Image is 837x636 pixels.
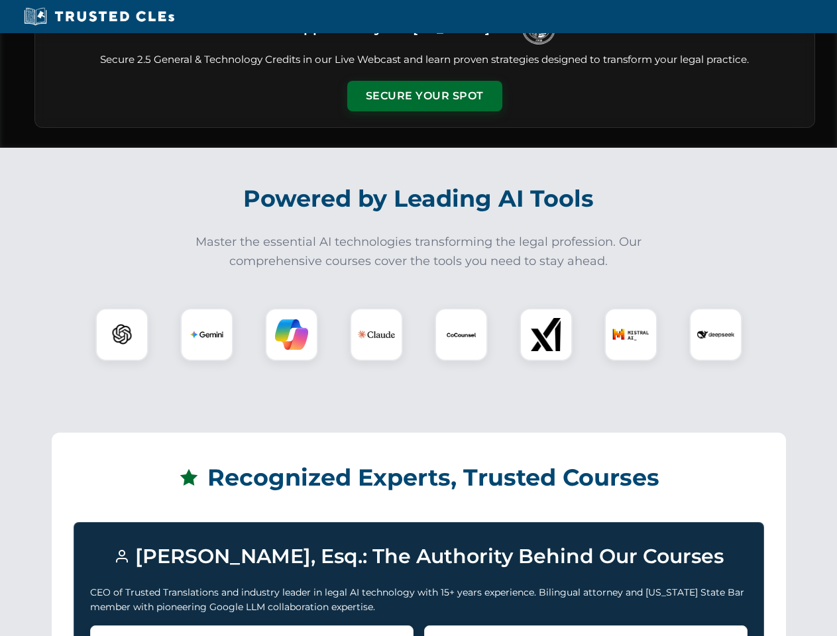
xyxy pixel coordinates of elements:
[90,585,748,615] p: CEO of Trusted Translations and industry leader in legal AI technology with 15+ years experience....
[697,316,734,353] img: DeepSeek Logo
[51,52,799,68] p: Secure 2.5 General & Technology Credits in our Live Webcast and learn proven strategies designed ...
[358,316,395,353] img: Claude Logo
[604,308,657,361] div: Mistral AI
[74,454,764,501] h2: Recognized Experts, Trusted Courses
[187,233,651,271] p: Master the essential AI technologies transforming the legal profession. Our comprehensive courses...
[103,315,141,354] img: ChatGPT Logo
[95,308,148,361] div: ChatGPT
[612,316,649,353] img: Mistral AI Logo
[90,539,748,574] h3: [PERSON_NAME], Esq.: The Authority Behind Our Courses
[445,318,478,351] img: CoCounsel Logo
[275,318,308,351] img: Copilot Logo
[180,308,233,361] div: Gemini
[20,7,178,26] img: Trusted CLEs
[265,308,318,361] div: Copilot
[350,308,403,361] div: Claude
[435,308,488,361] div: CoCounsel
[190,318,223,351] img: Gemini Logo
[520,308,573,361] div: xAI
[52,176,786,222] h2: Powered by Leading AI Tools
[530,318,563,351] img: xAI Logo
[689,308,742,361] div: DeepSeek
[347,81,502,111] button: Secure Your Spot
